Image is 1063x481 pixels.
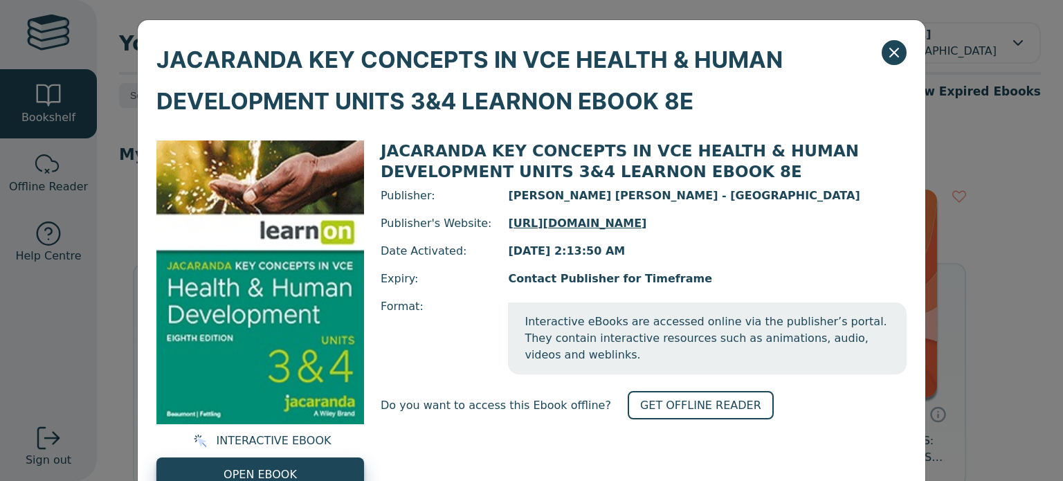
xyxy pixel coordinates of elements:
a: [URL][DOMAIN_NAME] [508,215,907,232]
span: INTERACTIVE EBOOK [217,433,331,449]
span: Contact Publisher for Timeframe [508,271,907,287]
span: Date Activated: [381,243,491,260]
span: [DATE] 2:13:50 AM [508,243,907,260]
span: JACARANDA KEY CONCEPTS IN VCE HEALTH & HUMAN DEVELOPMENT UNITS 3&4 LEARNON EBOOK 8E [381,142,859,181]
img: e003a821-2442-436b-92bb-da2395357dfc.jpg [156,140,364,424]
span: [PERSON_NAME] [PERSON_NAME] - [GEOGRAPHIC_DATA] [508,188,907,204]
span: Format: [381,298,491,374]
span: Expiry: [381,271,491,287]
button: Close [882,40,907,65]
span: Interactive eBooks are accessed online via the publisher’s portal. They contain interactive resou... [508,302,907,374]
span: JACARANDA KEY CONCEPTS IN VCE HEALTH & HUMAN DEVELOPMENT UNITS 3&4 LEARNON EBOOK 8E [156,39,882,122]
span: Publisher's Website: [381,215,491,232]
span: Publisher: [381,188,491,204]
a: GET OFFLINE READER [628,391,774,419]
div: Do you want to access this Ebook offline? [381,391,907,419]
img: interactive.svg [190,433,207,449]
